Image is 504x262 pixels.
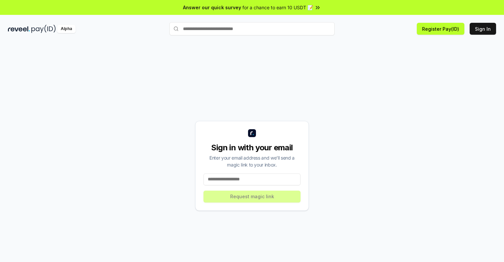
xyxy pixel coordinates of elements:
div: Alpha [57,25,76,33]
span: for a chance to earn 10 USDT 📝 [242,4,313,11]
span: Answer our quick survey [183,4,241,11]
img: reveel_dark [8,25,30,33]
img: logo_small [248,129,256,137]
img: pay_id [31,25,56,33]
button: Sign In [470,23,496,35]
div: Sign in with your email [203,142,301,153]
button: Register Pay(ID) [417,23,464,35]
div: Enter your email address and we’ll send a magic link to your inbox. [203,154,301,168]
